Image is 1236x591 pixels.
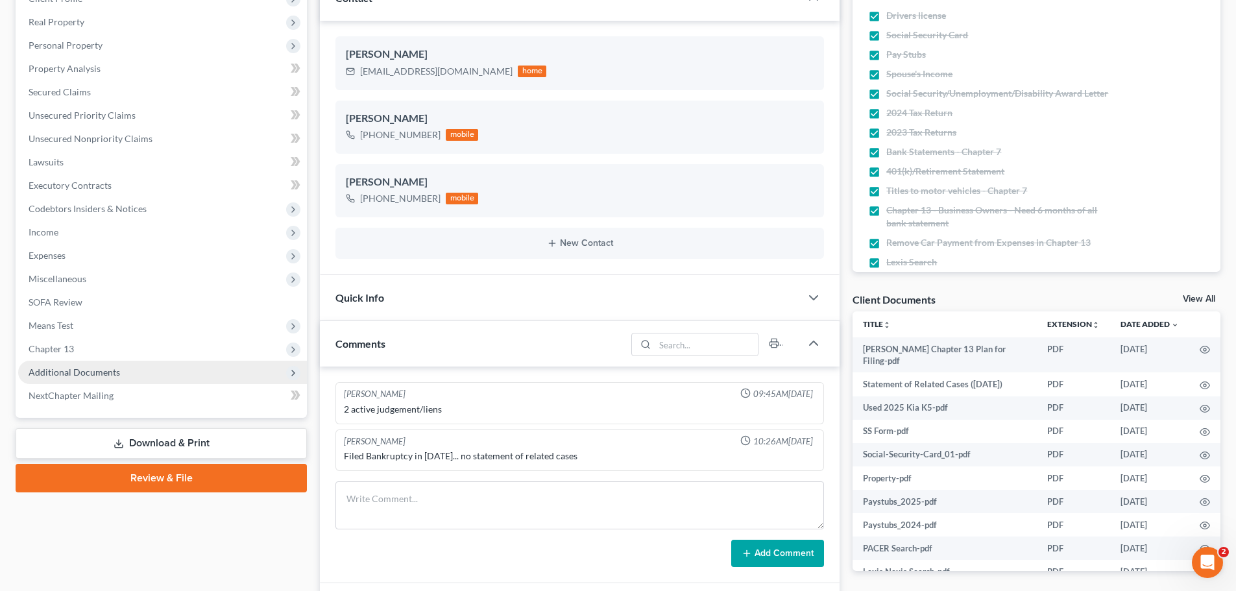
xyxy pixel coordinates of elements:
[886,256,937,269] span: Lexis Search
[29,273,86,284] span: Miscellaneous
[1037,337,1110,373] td: PDF
[1110,420,1189,443] td: [DATE]
[446,129,478,141] div: mobile
[29,156,64,167] span: Lawsuits
[346,47,814,62] div: [PERSON_NAME]
[886,236,1091,249] span: Remove Car Payment from Expenses in Chapter 13
[1110,337,1189,373] td: [DATE]
[346,238,814,248] button: New Contact
[360,192,441,205] div: [PHONE_NUMBER]
[18,127,307,151] a: Unsecured Nonpriority Claims
[29,367,120,378] span: Additional Documents
[16,428,307,459] a: Download & Print
[853,443,1037,466] td: Social-Security-Card_01-pdf
[1110,537,1189,560] td: [DATE]
[1037,396,1110,420] td: PDF
[886,126,956,139] span: 2023 Tax Returns
[886,204,1117,230] span: Chapter 13 - Business Owners - Need 6 months of all bank statement
[1110,466,1189,490] td: [DATE]
[1110,372,1189,396] td: [DATE]
[886,145,1001,158] span: Bank Statements - Chapter 7
[853,490,1037,513] td: Paystubs_2025-pdf
[886,48,926,61] span: Pay Stubs
[853,420,1037,443] td: SS Form-pdf
[753,388,813,400] span: 09:45AM[DATE]
[1037,466,1110,490] td: PDF
[863,319,891,329] a: Titleunfold_more
[18,291,307,314] a: SOFA Review
[1110,560,1189,583] td: [DATE]
[29,16,84,27] span: Real Property
[886,184,1027,197] span: Titles to motor vehicles - Chapter 7
[1037,420,1110,443] td: PDF
[346,111,814,127] div: [PERSON_NAME]
[886,29,968,42] span: Social Security Card
[1037,513,1110,537] td: PDF
[335,337,385,350] span: Comments
[886,165,1004,178] span: 401(k)/Retirement Statement
[886,87,1108,100] span: Social Security/Unemployment/Disability Award Letter
[29,250,66,261] span: Expenses
[1110,490,1189,513] td: [DATE]
[18,80,307,104] a: Secured Claims
[1037,490,1110,513] td: PDF
[29,86,91,97] span: Secured Claims
[1121,319,1179,329] a: Date Added expand_more
[853,396,1037,420] td: Used 2025 Kia K5-pdf
[1110,396,1189,420] td: [DATE]
[18,384,307,407] a: NextChapter Mailing
[344,450,816,463] div: Filed Bankruptcy in [DATE]... no statement of related cases
[853,293,936,306] div: Client Documents
[1037,372,1110,396] td: PDF
[883,321,891,329] i: unfold_more
[29,180,112,191] span: Executory Contracts
[1171,321,1179,329] i: expand_more
[29,296,82,308] span: SOFA Review
[29,390,114,401] span: NextChapter Mailing
[1192,547,1223,578] iframe: Intercom live chat
[18,104,307,127] a: Unsecured Priority Claims
[29,343,74,354] span: Chapter 13
[853,337,1037,373] td: [PERSON_NAME] Chapter 13 Plan for Filing-pdf
[29,63,101,74] span: Property Analysis
[344,388,406,400] div: [PERSON_NAME]
[29,203,147,214] span: Codebtors Insiders & Notices
[29,226,58,237] span: Income
[446,193,478,204] div: mobile
[16,464,307,492] a: Review & File
[1183,295,1215,304] a: View All
[886,67,952,80] span: Spouse's Income
[1047,319,1100,329] a: Extensionunfold_more
[518,66,546,77] div: home
[360,128,441,141] div: [PHONE_NUMBER]
[1037,560,1110,583] td: PDF
[853,560,1037,583] td: Lexis Nexis Search-pdf
[655,333,758,356] input: Search...
[753,435,813,448] span: 10:26AM[DATE]
[335,291,384,304] span: Quick Info
[18,151,307,174] a: Lawsuits
[853,513,1037,537] td: Paystubs_2024-pdf
[853,372,1037,396] td: Statement of Related Cases ([DATE])
[1110,513,1189,537] td: [DATE]
[29,320,73,331] span: Means Test
[29,133,152,144] span: Unsecured Nonpriority Claims
[29,40,103,51] span: Personal Property
[18,57,307,80] a: Property Analysis
[853,466,1037,490] td: Property-pdf
[731,540,824,567] button: Add Comment
[344,403,816,416] div: 2 active judgement/liens
[18,174,307,197] a: Executory Contracts
[360,65,513,78] div: [EMAIL_ADDRESS][DOMAIN_NAME]
[344,435,406,448] div: [PERSON_NAME]
[29,110,136,121] span: Unsecured Priority Claims
[1218,547,1229,557] span: 2
[1092,321,1100,329] i: unfold_more
[886,106,952,119] span: 2024 Tax Return
[1110,443,1189,466] td: [DATE]
[1037,443,1110,466] td: PDF
[1037,537,1110,560] td: PDF
[853,537,1037,560] td: PACER Search-pdf
[886,9,946,22] span: Drivers license
[346,175,814,190] div: [PERSON_NAME]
